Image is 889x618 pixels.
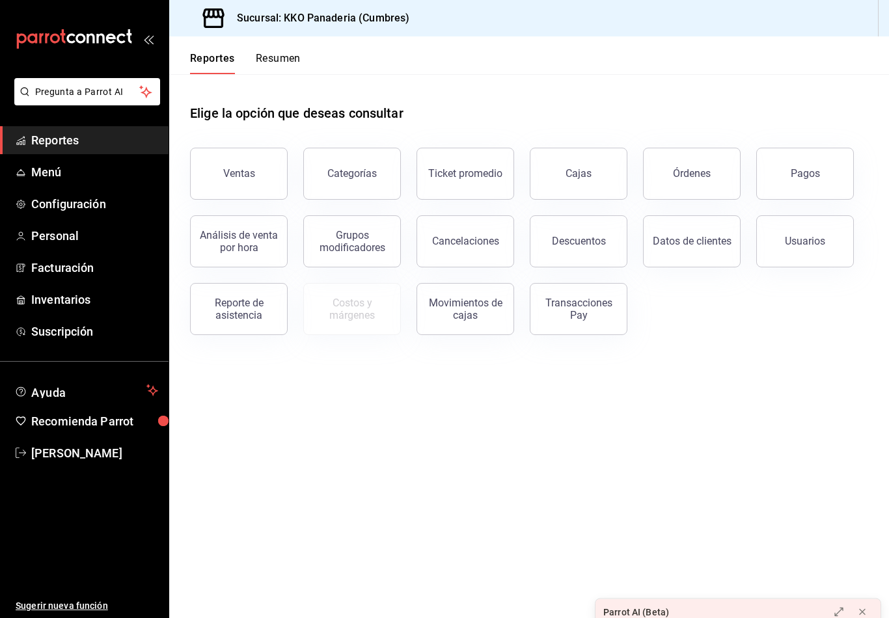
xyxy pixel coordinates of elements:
div: Órdenes [673,167,711,180]
button: Análisis de venta por hora [190,215,288,267]
div: navigation tabs [190,52,301,74]
span: Menú [31,163,158,181]
span: [PERSON_NAME] [31,444,158,462]
button: Reporte de asistencia [190,283,288,335]
div: Descuentos [552,235,606,247]
a: Pregunta a Parrot AI [9,94,160,108]
div: Pagos [791,167,820,180]
button: Cancelaciones [417,215,514,267]
span: Recomienda Parrot [31,412,158,430]
button: Ticket promedio [417,148,514,200]
button: Grupos modificadores [303,215,401,267]
div: Cajas [566,167,592,180]
span: Ayuda [31,383,141,398]
span: Reportes [31,131,158,149]
button: Usuarios [756,215,854,267]
h3: Sucursal: KKO Panaderia (Cumbres) [226,10,409,26]
h1: Elige la opción que deseas consultar [190,103,403,123]
span: Suscripción [31,323,158,340]
button: Movimientos de cajas [417,283,514,335]
div: Categorías [327,167,377,180]
button: open_drawer_menu [143,34,154,44]
button: Resumen [256,52,301,74]
button: Pagos [756,148,854,200]
div: Movimientos de cajas [425,297,506,321]
button: Categorías [303,148,401,200]
span: Facturación [31,259,158,276]
button: Transacciones Pay [530,283,627,335]
div: Datos de clientes [653,235,732,247]
span: Configuración [31,195,158,213]
span: Pregunta a Parrot AI [35,85,140,99]
div: Ticket promedio [428,167,502,180]
div: Reporte de asistencia [198,297,279,321]
div: Transacciones Pay [538,297,619,321]
button: Órdenes [643,148,741,200]
div: Usuarios [785,235,825,247]
div: Análisis de venta por hora [198,229,279,254]
button: Cajas [530,148,627,200]
div: Costos y márgenes [312,297,392,321]
div: Cancelaciones [432,235,499,247]
span: Inventarios [31,291,158,308]
button: Ventas [190,148,288,200]
button: Pregunta a Parrot AI [14,78,160,105]
button: Reportes [190,52,235,74]
span: Personal [31,227,158,245]
span: Sugerir nueva función [16,599,158,613]
button: Descuentos [530,215,627,267]
div: Grupos modificadores [312,229,392,254]
button: Contrata inventarios para ver este reporte [303,283,401,335]
button: Datos de clientes [643,215,741,267]
div: Ventas [223,167,255,180]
